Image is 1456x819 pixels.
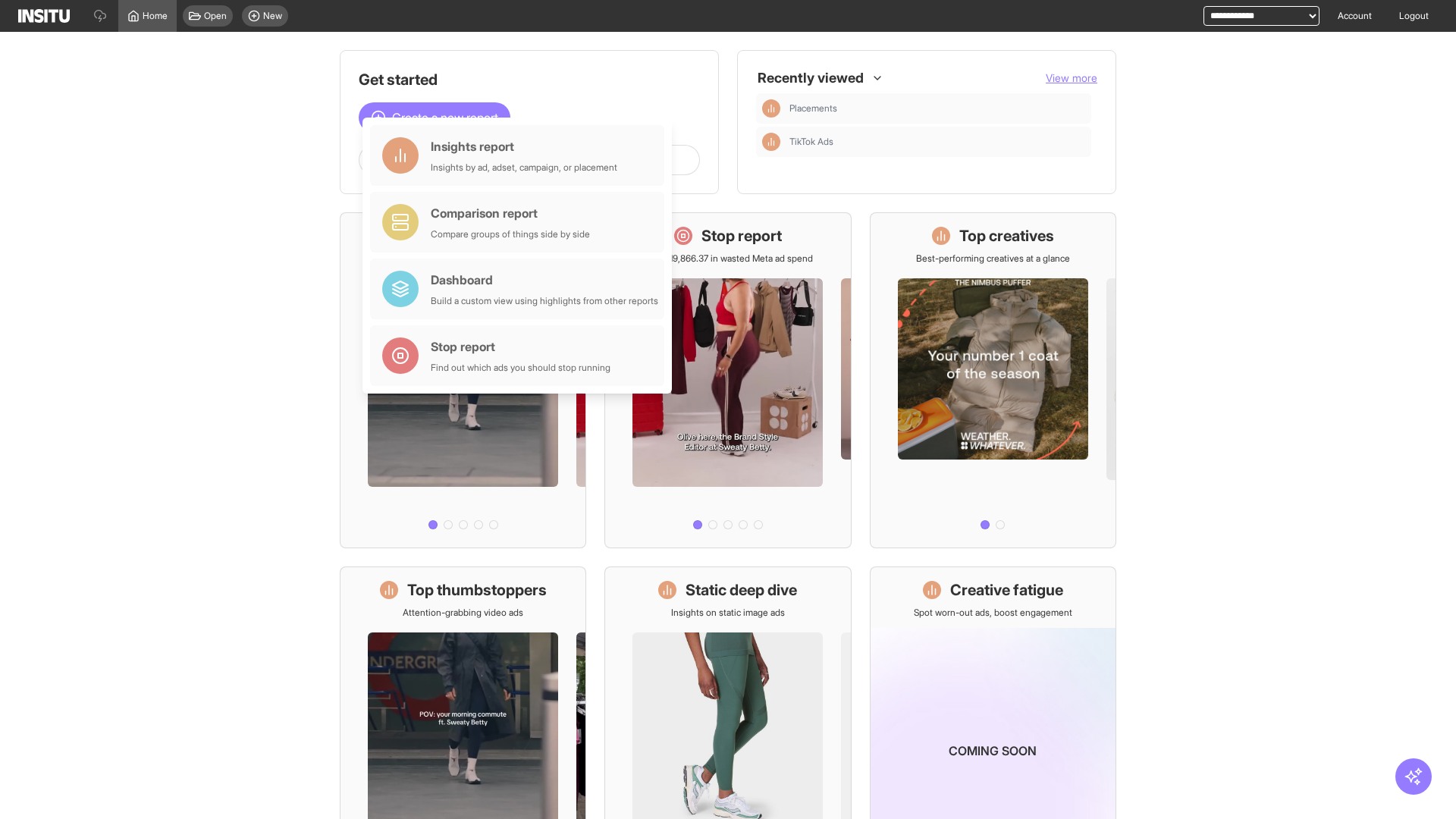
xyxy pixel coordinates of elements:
div: Insights report [431,137,617,155]
a: What's live nowSee all active ads instantly [340,212,586,548]
span: Placements [789,102,1085,115]
span: Create a new report [392,108,498,127]
h1: Top creatives [959,225,1054,246]
button: Create a new report [359,102,510,133]
div: Build a custom view using highlights from other reports [431,295,658,307]
span: Placements [789,102,837,115]
span: TikTok Ads [789,136,1085,148]
div: Find out which ads you should stop running [431,362,610,374]
span: View more [1046,71,1097,84]
p: Best-performing creatives at a glance [916,253,1070,265]
div: Comparison report [431,204,590,222]
button: View more [1046,71,1097,86]
div: Dashboard [431,271,658,289]
h1: Top thumbstoppers [407,579,547,601]
div: Compare groups of things side by side [431,228,590,240]
div: Insights [762,99,780,118]
span: Home [143,10,168,22]
h1: Static deep dive [686,579,797,601]
a: Stop reportSave £19,866.37 in wasted Meta ad spend [604,212,851,548]
img: Logo [18,9,70,23]
span: TikTok Ads [789,136,833,148]
p: Attention-grabbing video ads [403,607,523,619]
h1: Get started [359,69,700,90]
span: Open [204,10,227,22]
p: Insights on static image ads [671,607,785,619]
span: New [263,10,282,22]
a: Top creativesBest-performing creatives at a glance [870,212,1116,548]
div: Insights [762,133,780,151]
h1: Stop report [701,225,782,246]
div: Stop report [431,337,610,356]
div: Insights by ad, adset, campaign, or placement [431,162,617,174]
p: Save £19,866.37 in wasted Meta ad spend [642,253,813,265]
